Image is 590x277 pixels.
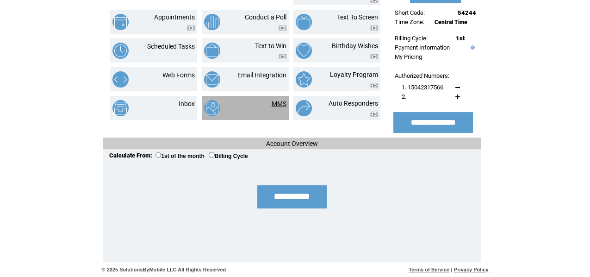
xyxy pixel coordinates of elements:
a: Terms of Service [409,267,449,272]
a: Text To Screen [337,13,378,21]
span: Central Time [435,19,467,25]
input: Billing Cycle [209,152,215,158]
span: Billing Cycle: [395,35,428,42]
a: MMS [272,100,286,107]
img: appointments.png [112,14,129,30]
img: video.png [370,54,378,59]
span: 54244 [458,9,476,16]
a: Conduct a Poll [245,13,286,21]
span: Account Overview [266,140,318,147]
a: Text to Win [255,42,286,50]
label: 1st of the month [155,153,205,159]
a: Privacy Policy [454,267,489,272]
span: 1. 15042317566 [402,84,443,91]
img: video.png [370,83,378,88]
span: Time Zone: [395,19,424,25]
img: inbox.png [112,100,129,116]
a: Inbox [179,100,195,107]
img: web-forms.png [112,71,129,88]
a: Email Integration [237,71,286,79]
a: My Pricing [395,53,422,60]
img: video.png [370,25,378,31]
a: Birthday Wishes [332,42,378,50]
img: email-integration.png [204,71,220,88]
img: text-to-win.png [204,43,220,59]
img: conduct-a-poll.png [204,14,220,30]
img: video.png [279,54,286,59]
img: auto-responders.png [296,100,312,116]
span: 1st [456,35,465,42]
a: Loyalty Program [330,71,378,78]
a: Appointments [154,13,195,21]
img: help.gif [468,45,475,50]
a: Scheduled Tasks [147,43,195,50]
span: 2. [402,93,406,100]
img: video.png [187,25,195,31]
span: Short Code: [395,9,425,16]
img: scheduled-tasks.png [112,43,129,59]
span: Authorized Numbers: [395,72,449,79]
img: mms.png [204,100,220,116]
a: Payment Information [395,44,450,51]
img: loyalty-program.png [296,71,312,88]
label: Billing Cycle [209,153,248,159]
img: video.png [279,25,286,31]
img: birthday-wishes.png [296,43,312,59]
span: | [451,267,452,272]
a: Web Forms [162,71,195,79]
input: 1st of the month [155,152,161,158]
img: video.png [370,112,378,117]
span: © 2025 SolutionsByMobile LLC All Rights Reserved [102,267,226,272]
span: Calculate From: [109,152,152,159]
img: text-to-screen.png [296,14,312,30]
a: Auto Responders [329,100,378,107]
